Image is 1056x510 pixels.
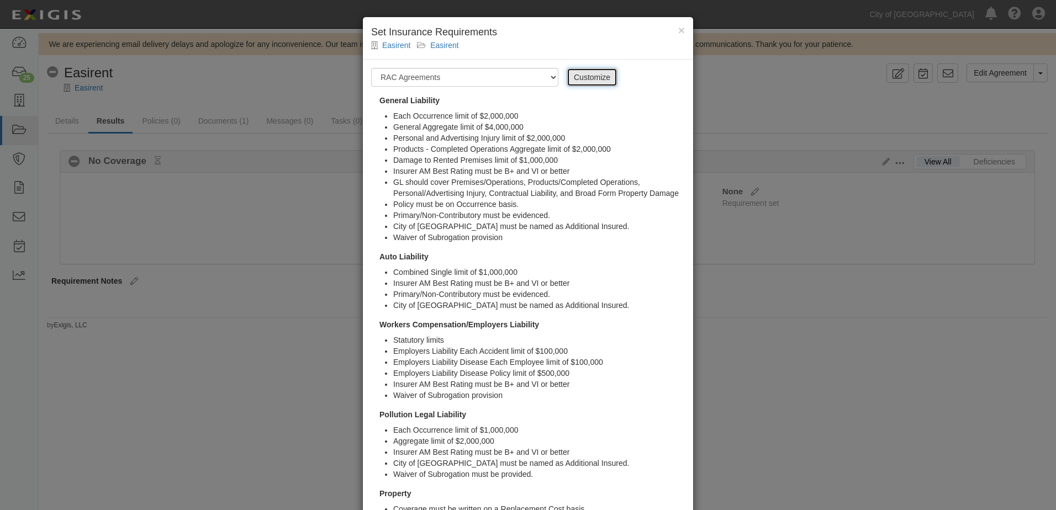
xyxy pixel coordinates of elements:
[393,232,685,243] li: Waiver of Subrogation provision
[678,24,685,36] span: ×
[393,121,685,132] li: General Aggregate limit of $4,000,000
[393,267,685,278] li: Combined Single limit of $1,000,000
[393,379,685,390] li: Insurer AM Best Rating must be B+ and VI or better
[393,289,685,300] li: Primary/Non-Contributory must be evidenced.
[379,320,539,329] strong: Workers Compensation/Employers Liability
[393,177,685,199] li: GL should cover Premises/Operations, Products/Completed Operations, Personal/Advertising Injury, ...
[567,68,617,87] a: Customize
[678,24,685,36] button: Close
[393,278,685,289] li: Insurer AM Best Rating must be B+ and VI or better
[379,252,429,261] strong: Auto Liability
[393,390,685,401] li: Waiver of Subrogation provision
[393,334,685,346] li: Statutory limits
[379,410,466,419] strong: Pollution Legal Liability
[393,110,685,121] li: Each Occurrence limit of $2,000,000
[393,166,685,177] li: Insurer AM Best Rating must be B+ and VI or better
[393,469,685,480] li: Waiver of Subrogation must be provided.
[382,41,410,50] a: Easirent
[393,132,685,144] li: Personal and Advertising Injury limit of $2,000,000
[393,155,685,166] li: Damage to Rented Premises limit of $1,000,000
[393,368,685,379] li: Employers Liability Disease Policy limit of $500,000
[393,447,685,458] li: Insurer AM Best Rating must be B+ and VI or better
[371,25,685,40] h4: Set Insurance Requirements
[393,144,685,155] li: Products - Completed Operations Aggregate limit of $2,000,000
[393,357,685,368] li: Employers Liability Disease Each Employee limit of $100,000
[379,489,411,498] strong: Property
[393,424,685,435] li: Each Occurrence limit of $1,000,000
[379,96,440,105] strong: General Liability
[430,41,458,50] a: Easirent
[393,199,685,210] li: Policy must be on Occurrence basis.
[393,221,685,232] li: City of [GEOGRAPHIC_DATA] must be named as Additional Insured.
[393,435,685,447] li: Aggregate limit of $2,000,000
[393,458,685,469] li: City of [GEOGRAPHIC_DATA] must be named as Additional Insured.
[393,300,685,311] li: City of [GEOGRAPHIC_DATA] must be named as Additional Insured.
[393,346,685,357] li: Employers Liability Each Accident limit of $100,000
[393,210,685,221] li: Primary/Non-Contributory must be evidenced.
